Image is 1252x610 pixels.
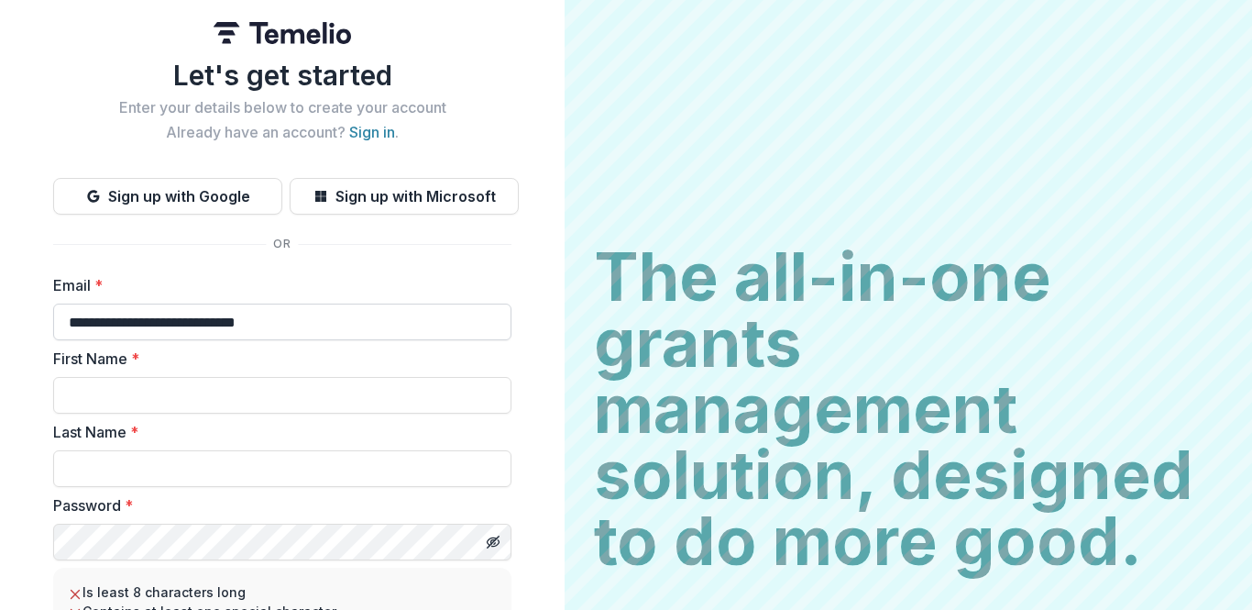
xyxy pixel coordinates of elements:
button: Sign up with Google [53,178,282,215]
li: Is least 8 characters long [68,582,497,602]
label: First Name [53,348,500,370]
h2: Enter your details below to create your account [53,99,511,116]
label: Password [53,494,500,516]
label: Email [53,274,500,296]
a: Sign in [349,123,395,141]
img: Temelio [214,22,351,44]
label: Last Name [53,421,500,443]
h1: Let's get started [53,59,511,92]
button: Sign up with Microsoft [290,178,519,215]
button: Toggle password visibility [478,527,508,557]
h2: Already have an account? . [53,124,511,141]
